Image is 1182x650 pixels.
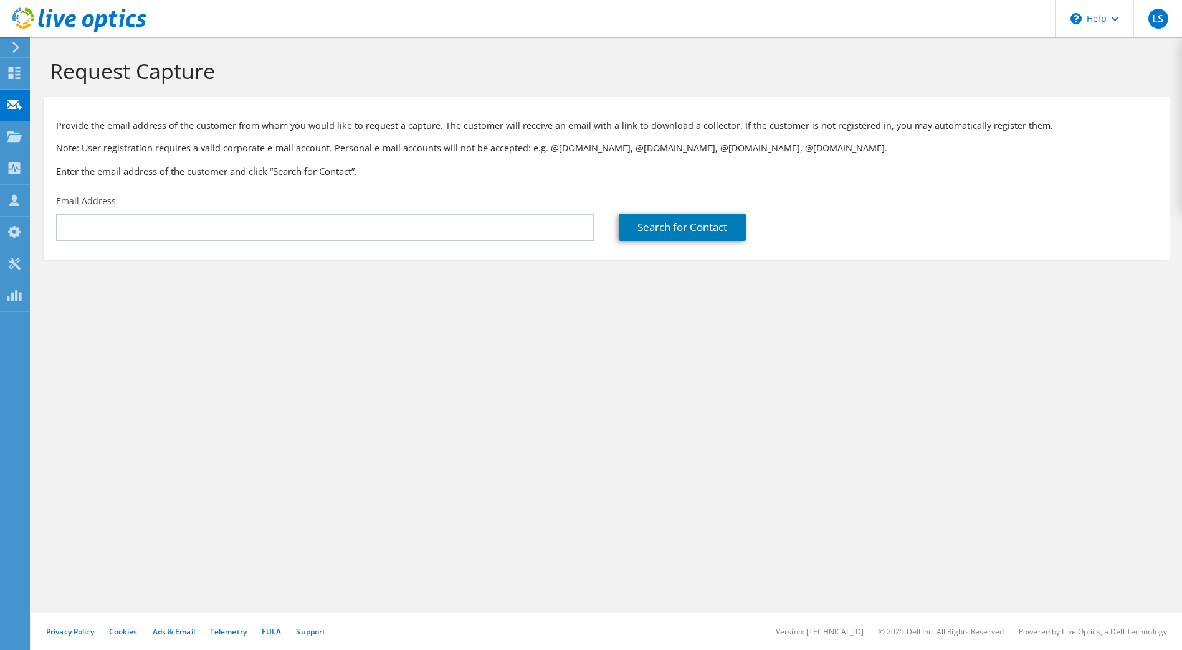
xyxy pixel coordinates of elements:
[210,626,247,637] a: Telemetry
[56,195,116,207] label: Email Address
[1019,626,1167,637] li: Powered by Live Optics, a Dell Technology
[46,626,94,637] a: Privacy Policy
[56,119,1157,133] p: Provide the email address of the customer from whom you would like to request a capture. The cust...
[619,214,746,241] a: Search for Contact
[1070,13,1082,24] svg: \n
[50,58,1157,84] h1: Request Capture
[109,626,138,637] a: Cookies
[153,626,195,637] a: Ads & Email
[296,626,325,637] a: Support
[1148,9,1168,29] span: LS
[776,626,864,637] li: Version: [TECHNICAL_ID]
[879,626,1004,637] li: © 2025 Dell Inc. All Rights Reserved
[56,164,1157,178] h3: Enter the email address of the customer and click “Search for Contact”.
[262,626,281,637] a: EULA
[56,141,1157,155] p: Note: User registration requires a valid corporate e-mail account. Personal e-mail accounts will ...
